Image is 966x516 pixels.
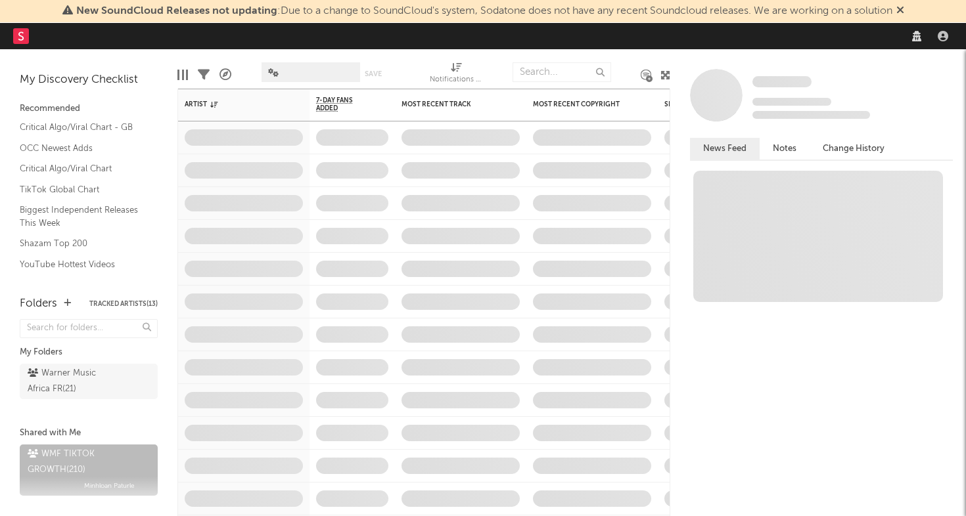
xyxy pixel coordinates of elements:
[402,100,500,108] div: Most Recent Track
[20,183,145,197] a: TikTok Global Chart
[20,161,145,176] a: Critical Algo/Viral Chart
[752,98,831,106] span: Tracking Since: [DATE]
[20,203,145,230] a: Biggest Independent Releases This Week
[430,72,482,88] div: Notifications (Artist)
[76,6,277,16] span: New SoundCloud Releases not updating
[28,446,147,478] div: WMF TIKTOK GROWTH ( 210 )
[20,444,158,496] a: WMF TIKTOK GROWTH(210)Minhloan Paturle
[20,101,158,117] div: Recommended
[316,97,369,112] span: 7-Day Fans Added
[810,138,898,160] button: Change History
[219,56,231,94] div: A&R Pipeline
[533,100,632,108] div: Most Recent Copyright
[752,76,812,87] span: Some Artist
[20,257,145,272] a: YouTube Hottest Videos
[20,141,145,156] a: OCC Newest Adds
[752,111,870,119] span: 0 fans last week
[20,364,158,399] a: Warner Music Africa FR(21)
[185,100,283,108] div: Artist
[430,56,482,94] div: Notifications (Artist)
[760,138,810,160] button: Notes
[20,425,158,441] div: Shared with Me
[20,236,145,251] a: Shazam Top 200
[177,56,188,94] div: Edit Columns
[20,296,57,312] div: Folders
[513,62,611,82] input: Search...
[198,56,210,94] div: Filters
[20,120,145,135] a: Critical Algo/Viral Chart - GB
[896,6,904,16] span: Dismiss
[89,301,158,307] button: Tracked Artists(13)
[84,478,135,494] span: Minhloan Paturle
[20,319,158,338] input: Search for folders...
[20,345,158,360] div: My Folders
[28,366,120,397] div: Warner Music Africa FR ( 21 )
[752,75,812,89] a: Some Artist
[365,70,382,77] button: Save
[76,6,892,16] span: : Due to a change to SoundCloud's system, Sodatone does not have any recent Soundcloud releases. ...
[20,72,158,88] div: My Discovery Checklist
[690,138,760,160] button: News Feed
